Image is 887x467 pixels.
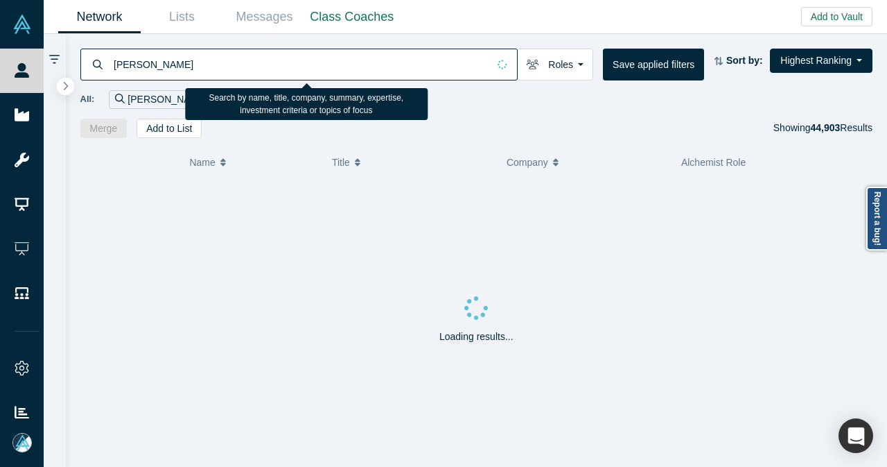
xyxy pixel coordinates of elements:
[507,148,667,177] button: Company
[12,433,32,452] img: Mia Scott's Account
[603,49,704,80] button: Save applied filters
[801,7,872,26] button: Add to Vault
[80,92,95,106] span: All:
[223,1,306,33] a: Messages
[12,15,32,34] img: Alchemist Vault Logo
[137,119,202,138] button: Add to List
[517,49,593,80] button: Roles
[681,157,746,168] span: Alchemist Role
[507,148,548,177] span: Company
[439,330,513,344] p: Loading results...
[112,48,488,80] input: Search by name, title, company, summary, expertise, investment criteria or topics of focus
[332,148,350,177] span: Title
[189,148,215,177] span: Name
[58,1,141,33] a: Network
[810,122,840,133] strong: 44,903
[109,90,224,109] div: [PERSON_NAME]
[810,122,872,133] span: Results
[141,1,223,33] a: Lists
[332,148,492,177] button: Title
[306,1,398,33] a: Class Coaches
[770,49,872,73] button: Highest Ranking
[773,119,872,138] div: Showing
[207,92,218,108] button: Remove Filter
[726,55,763,66] strong: Sort by:
[189,148,317,177] button: Name
[80,119,128,138] button: Merge
[866,187,887,251] a: Report a bug!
